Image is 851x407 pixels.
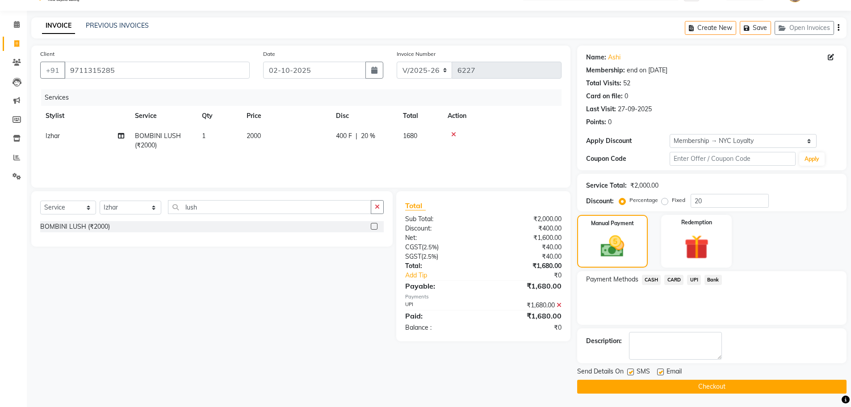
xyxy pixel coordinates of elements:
span: | [356,131,357,141]
span: 20 % [361,131,375,141]
div: Total Visits: [586,79,621,88]
div: ( ) [398,252,483,261]
a: PREVIOUS INVOICES [86,21,149,29]
span: BOMBINI LUSH (₹2000) [135,132,181,149]
span: Payment Methods [586,275,638,284]
div: Payable: [398,281,483,291]
span: CARD [664,275,683,285]
div: Last Visit: [586,105,616,114]
div: BOMBINI LUSH (₹2000) [40,222,110,231]
label: Fixed [672,196,685,204]
th: Action [442,106,562,126]
th: Price [241,106,331,126]
button: Create New [685,21,736,35]
div: Points: [586,117,606,127]
div: ₹1,680.00 [483,301,568,310]
div: Discount: [586,197,614,206]
img: _cash.svg [593,233,632,260]
span: CGST [405,243,422,251]
div: ₹1,600.00 [483,233,568,243]
span: Total [405,201,426,210]
div: Name: [586,53,606,62]
span: 2.5% [423,253,436,260]
th: Qty [197,106,241,126]
button: Open Invoices [775,21,834,35]
button: +91 [40,62,65,79]
a: Ashi [608,53,620,62]
div: end on [DATE] [627,66,667,75]
span: CASH [642,275,661,285]
span: UPI [687,275,701,285]
div: UPI [398,301,483,310]
div: ( ) [398,243,483,252]
label: Invoice Number [397,50,436,58]
span: SGST [405,252,421,260]
div: Discount: [398,224,483,233]
a: Add Tip [398,271,497,280]
div: Net: [398,233,483,243]
span: 2000 [247,132,261,140]
button: Save [740,21,771,35]
label: Percentage [629,196,658,204]
span: Bank [704,275,722,285]
input: Search or Scan [168,200,371,214]
span: SMS [637,367,650,378]
span: Email [667,367,682,378]
div: ₹1,680.00 [483,261,568,271]
span: 400 F [336,131,352,141]
th: Disc [331,106,398,126]
th: Service [130,106,197,126]
span: 2.5% [423,243,437,251]
div: Apply Discount [586,136,670,146]
div: Description: [586,336,622,346]
label: Date [263,50,275,58]
div: ₹400.00 [483,224,568,233]
img: _gift.svg [677,232,717,262]
div: ₹40.00 [483,252,568,261]
button: Apply [799,152,825,166]
div: Sub Total: [398,214,483,224]
span: Izhar [46,132,60,140]
div: 0 [625,92,628,101]
div: Paid: [398,310,483,321]
div: 27-09-2025 [618,105,652,114]
div: Card on file: [586,92,623,101]
th: Stylist [40,106,130,126]
div: Total: [398,261,483,271]
div: ₹2,000.00 [630,181,658,190]
div: ₹1,680.00 [483,281,568,291]
label: Redemption [681,218,712,227]
div: ₹1,680.00 [483,310,568,321]
label: Manual Payment [591,219,634,227]
input: Enter Offer / Coupon Code [670,152,796,166]
span: 1680 [403,132,417,140]
div: ₹0 [483,323,568,332]
span: Send Details On [577,367,624,378]
input: Search by Name/Mobile/Email/Code [64,62,250,79]
div: Service Total: [586,181,627,190]
th: Total [398,106,442,126]
div: 52 [623,79,630,88]
a: INVOICE [42,18,75,34]
div: Coupon Code [586,154,670,164]
span: 1 [202,132,205,140]
label: Client [40,50,54,58]
div: Balance : [398,323,483,332]
div: Payments [405,293,561,301]
div: Services [41,89,568,106]
div: 0 [608,117,612,127]
div: ₹0 [498,271,568,280]
div: Membership: [586,66,625,75]
div: ₹40.00 [483,243,568,252]
button: Checkout [577,380,847,394]
div: ₹2,000.00 [483,214,568,224]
